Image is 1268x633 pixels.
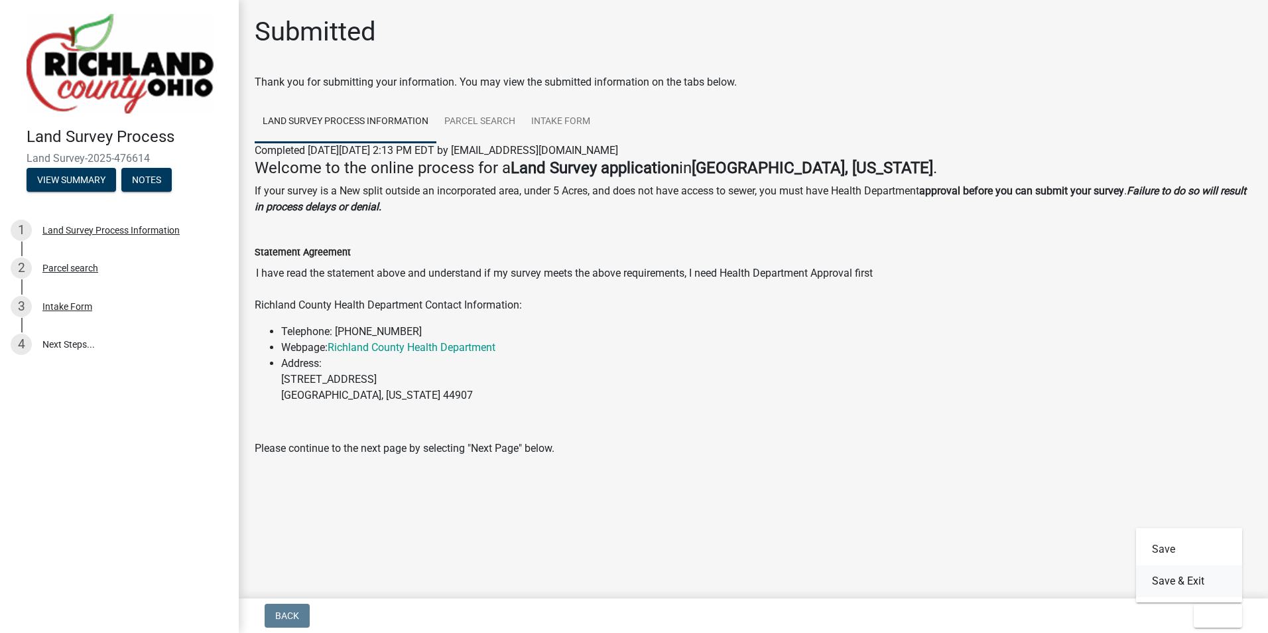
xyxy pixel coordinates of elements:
[11,220,32,241] div: 1
[27,14,214,113] img: Richland County, Ohio
[255,159,1252,178] h4: Welcome to the online process for a in .
[42,226,180,235] div: Land Survey Process Information
[42,263,98,273] div: Parcel search
[919,184,1124,197] strong: approval before you can submit your survey
[523,101,598,143] a: Intake Form
[27,168,116,192] button: View Summary
[692,159,933,177] strong: [GEOGRAPHIC_DATA], [US_STATE]
[27,127,228,147] h4: Land Survey Process
[255,74,1252,90] div: Thank you for submitting your information. You may view the submitted information on the tabs below.
[328,341,495,354] a: Richland County Health Department
[255,16,376,48] h1: Submitted
[1136,528,1242,602] div: Exit
[255,184,1246,213] strong: Failure to do so will result in process delays or denial.
[255,441,1252,457] p: Please continue to the next page by selecting "Next Page" below.
[11,257,32,279] div: 2
[281,340,1252,356] li: Webpage:
[27,175,116,186] wm-modal-confirm: Summary
[121,168,172,192] button: Notes
[275,610,299,621] span: Back
[121,175,172,186] wm-modal-confirm: Notes
[1136,565,1242,597] button: Save & Exit
[255,297,1252,313] p: Richland County Health Department Contact Information:
[1194,604,1242,628] button: Exit
[281,356,1252,403] li: Address: [STREET_ADDRESS] [GEOGRAPHIC_DATA], [US_STATE] 44907
[42,302,92,311] div: Intake Form
[281,324,1252,340] li: Telephone: [PHONE_NUMBER]
[255,101,436,143] a: Land Survey Process Information
[255,183,1252,215] p: If your survey is a New split outside an incorporated area, under 5 Acres, and does not have acce...
[11,334,32,355] div: 4
[265,604,310,628] button: Back
[27,152,212,165] span: Land Survey-2025-476614
[11,296,32,317] div: 3
[255,144,618,157] span: Completed [DATE][DATE] 2:13 PM EDT by [EMAIL_ADDRESS][DOMAIN_NAME]
[1136,533,1242,565] button: Save
[511,159,679,177] strong: Land Survey application
[255,248,351,257] label: Statement Agreement
[1204,610,1224,621] span: Exit
[436,101,523,143] a: Parcel search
